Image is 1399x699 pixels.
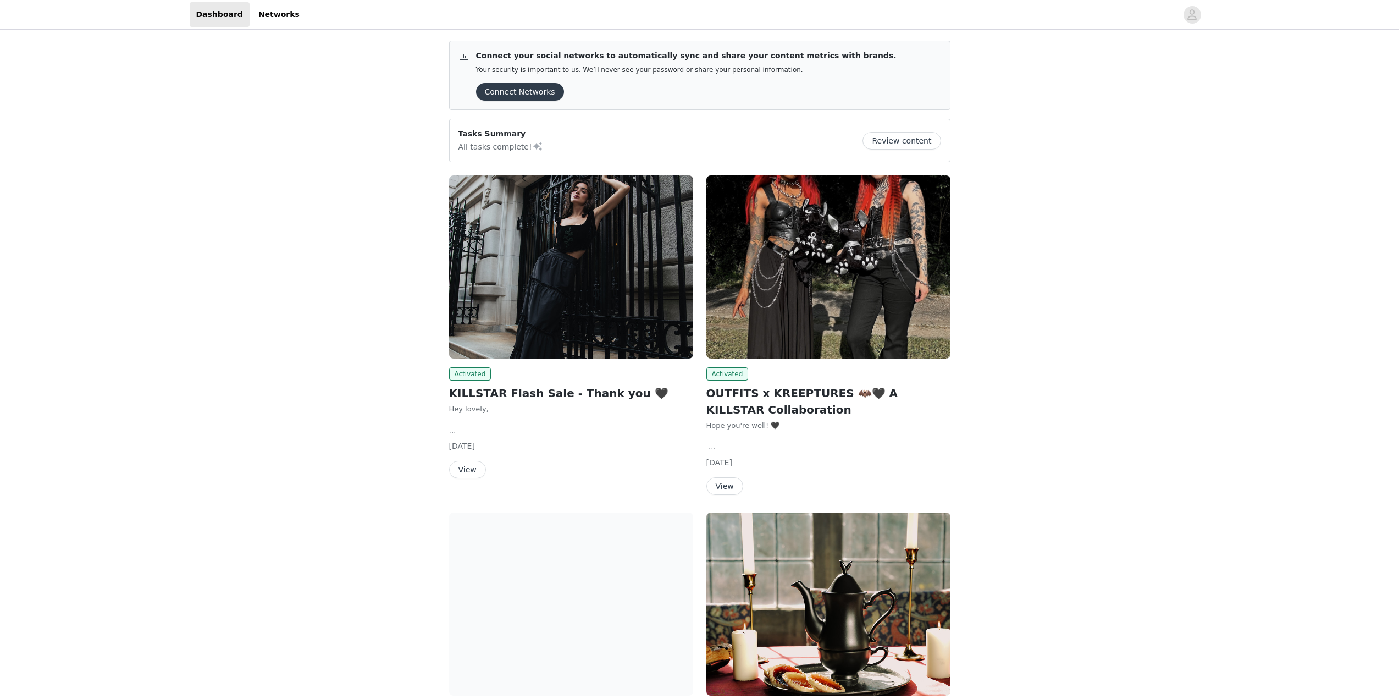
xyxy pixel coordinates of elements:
img: KILLSTAR - EU [706,513,950,696]
button: View [706,477,743,495]
img: KILLSTAR - EU [449,513,693,696]
div: Hope you're well! 🖤 [706,420,950,431]
p: All tasks complete! [458,140,543,153]
p: Connect your social networks to automatically sync and share your content metrics with brands. [476,50,897,62]
div: avatar [1187,6,1197,24]
span: Activated [706,367,749,381]
a: View [706,482,743,491]
span: [DATE] [706,458,732,467]
img: KILLSTAR - EU [449,175,693,359]
button: Review content [862,132,941,150]
img: KILLSTAR - EU [706,175,950,359]
button: Connect Networks [476,83,564,101]
a: View [449,466,486,474]
p: Hey lovely, [449,404,693,415]
h2: OUTFITS x KREEPTURES 🦇🖤 A KILLSTAR Collaboration [706,385,950,418]
p: Tasks Summary [458,128,543,140]
button: View [449,461,486,478]
a: Networks [252,2,306,27]
span: [DATE] [449,442,475,450]
h2: KILLSTAR Flash Sale - Thank you 🖤 [449,385,693,401]
p: Your security is important to us. We’ll never see your password or share your personal information. [476,66,897,74]
span: Activated [449,367,491,381]
a: Dashboard [190,2,250,27]
p: Thanks so much for helping us promote our flash sale! As a thank you, we'd love to send you 1-3 c... [449,425,693,436]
